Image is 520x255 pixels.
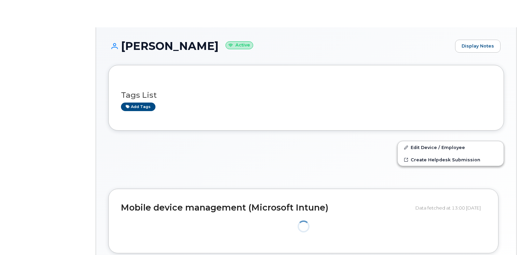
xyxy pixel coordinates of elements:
a: Edit Device / Employee [398,141,504,153]
h3: Tags List [121,91,491,99]
small: Active [225,41,253,49]
a: Display Notes [455,40,501,53]
a: Add tags [121,103,155,111]
div: Data fetched at 13:00 [DATE] [415,201,486,214]
h2: Mobile device management (Microsoft Intune) [121,203,410,213]
a: Create Helpdesk Submission [398,153,504,166]
h1: [PERSON_NAME] [108,40,452,52]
